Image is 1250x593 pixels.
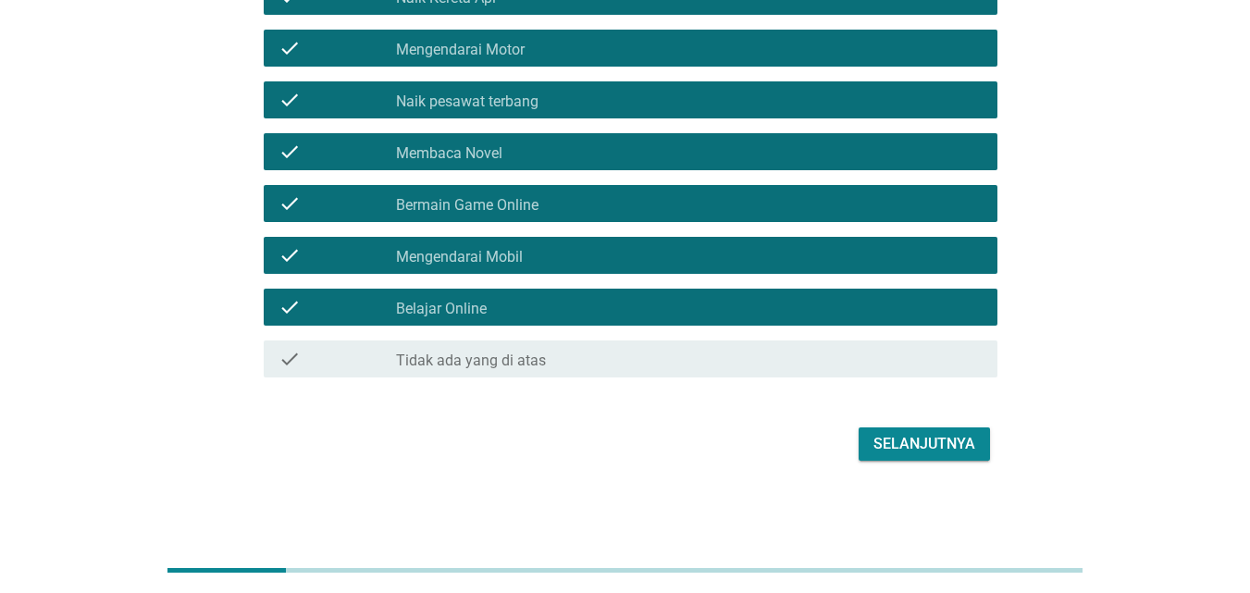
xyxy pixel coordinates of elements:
[396,248,523,266] label: Mengendarai Mobil
[278,348,301,370] i: check
[278,296,301,318] i: check
[859,427,990,461] button: Selanjutnya
[396,196,538,215] label: Bermain Game Online
[278,141,301,163] i: check
[278,89,301,111] i: check
[278,244,301,266] i: check
[396,93,538,111] label: Naik pesawat terbang
[278,37,301,59] i: check
[396,144,502,163] label: Membaca Novel
[873,433,975,455] div: Selanjutnya
[278,192,301,215] i: check
[396,41,525,59] label: Mengendarai Motor
[396,352,546,370] label: Tidak ada yang di atas
[396,300,487,318] label: Belajar Online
